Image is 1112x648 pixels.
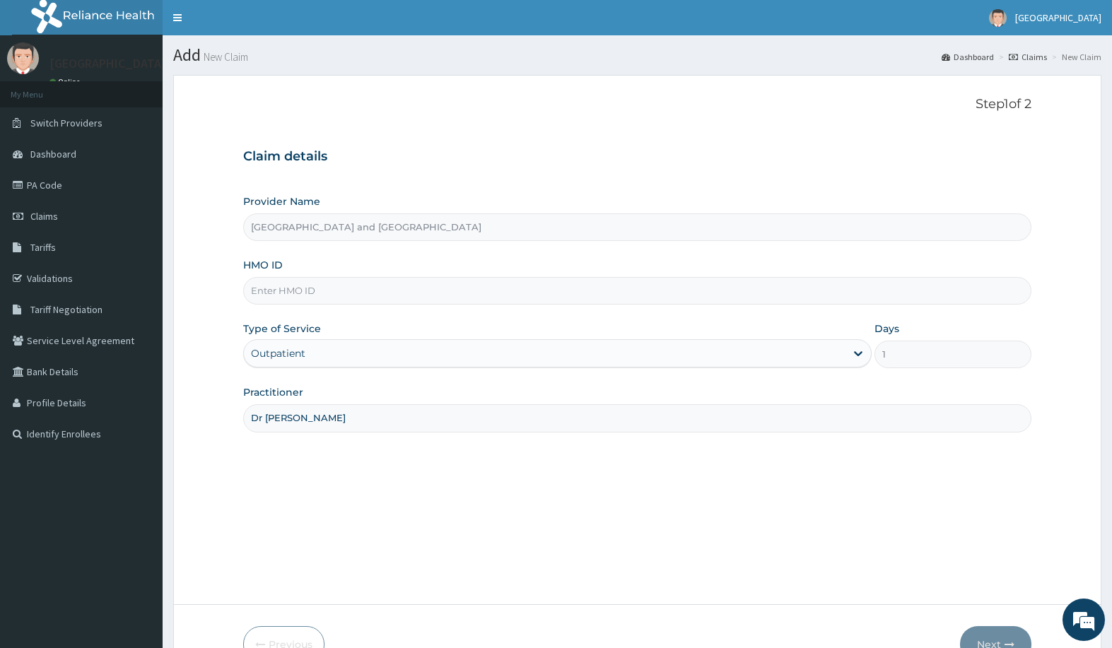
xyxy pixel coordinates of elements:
[30,117,103,129] span: Switch Providers
[49,57,166,70] p: [GEOGRAPHIC_DATA]
[243,97,1031,112] p: Step 1 of 2
[30,148,76,160] span: Dashboard
[30,210,58,223] span: Claims
[49,77,83,87] a: Online
[251,346,305,360] div: Outpatient
[874,322,899,336] label: Days
[201,52,248,62] small: New Claim
[1015,11,1101,24] span: [GEOGRAPHIC_DATA]
[243,194,320,208] label: Provider Name
[30,303,103,316] span: Tariff Negotiation
[989,9,1007,27] img: User Image
[243,277,1031,305] input: Enter HMO ID
[243,404,1031,432] input: Enter Name
[243,149,1031,165] h3: Claim details
[30,241,56,254] span: Tariffs
[1009,51,1047,63] a: Claims
[942,51,994,63] a: Dashboard
[173,46,1101,64] h1: Add
[243,385,303,399] label: Practitioner
[7,42,39,74] img: User Image
[243,258,283,272] label: HMO ID
[243,322,321,336] label: Type of Service
[1048,51,1101,63] li: New Claim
